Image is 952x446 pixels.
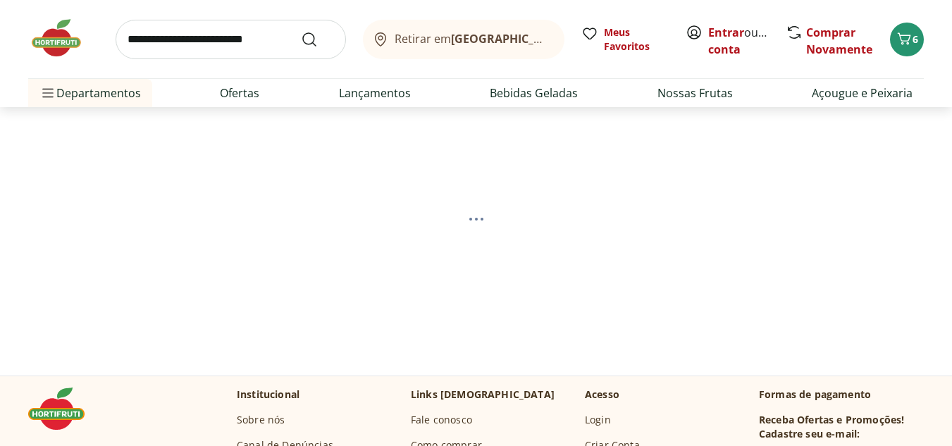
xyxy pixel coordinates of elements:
[708,24,771,58] span: ou
[28,17,99,59] img: Hortifruti
[237,388,299,402] p: Institucional
[363,20,564,59] button: Retirar em[GEOGRAPHIC_DATA]/[GEOGRAPHIC_DATA]
[806,25,872,57] a: Comprar Novamente
[39,76,56,110] button: Menu
[585,388,619,402] p: Acesso
[395,32,550,45] span: Retirar em
[39,76,141,110] span: Departamentos
[890,23,924,56] button: Carrinho
[759,388,924,402] p: Formas de pagamento
[585,413,611,427] a: Login
[451,31,688,47] b: [GEOGRAPHIC_DATA]/[GEOGRAPHIC_DATA]
[708,25,744,40] a: Entrar
[301,31,335,48] button: Submit Search
[220,85,259,101] a: Ofertas
[708,25,786,57] a: Criar conta
[812,85,913,101] a: Açougue e Peixaria
[237,413,285,427] a: Sobre nós
[759,427,860,441] h3: Cadastre seu e-mail:
[913,32,918,46] span: 6
[759,413,904,427] h3: Receba Ofertas e Promoções!
[411,388,555,402] p: Links [DEMOGRAPHIC_DATA]
[116,20,346,59] input: search
[604,25,669,54] span: Meus Favoritos
[28,388,99,430] img: Hortifruti
[339,85,411,101] a: Lançamentos
[581,25,669,54] a: Meus Favoritos
[657,85,733,101] a: Nossas Frutas
[490,85,578,101] a: Bebidas Geladas
[411,413,472,427] a: Fale conosco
